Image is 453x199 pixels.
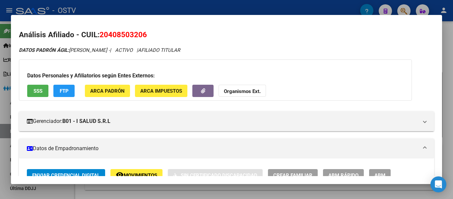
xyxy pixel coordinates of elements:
[224,88,261,94] strong: Organismos Ext.
[27,85,48,97] button: SSS
[62,117,110,125] strong: B01 - I SALUD S.R.L
[124,172,157,178] span: Movimientos
[219,85,266,97] button: Organismos Ext.
[19,29,434,41] h2: Análisis Afiliado - CUIL:
[27,169,105,181] button: Enviar Credencial Digital
[27,72,404,80] h3: Datos Personales y Afiliatorios según Entes Externos:
[33,88,42,94] span: SSS
[140,88,182,94] span: ARCA Impuestos
[99,30,147,39] span: 20408503206
[53,85,75,97] button: FTP
[138,47,180,53] span: AFILIADO TITULAR
[116,171,124,179] mat-icon: remove_red_eye
[268,169,318,181] button: Crear Familiar
[85,85,130,97] button: ARCA Padrón
[135,85,187,97] button: ARCA Impuestos
[27,145,418,152] mat-panel-title: Datos de Empadronamiento
[19,47,69,53] strong: DATOS PADRÓN ÁGIL:
[19,47,110,53] span: [PERSON_NAME] -
[19,111,434,131] mat-expansion-panel-header: Gerenciador:B01 - I SALUD S.R.L
[323,169,364,181] button: ABM Rápido
[90,88,125,94] span: ARCA Padrón
[369,169,391,181] button: ABM
[110,169,162,181] button: Movimientos
[32,172,100,178] span: Enviar Credencial Digital
[19,47,180,53] i: | ACTIVO |
[328,172,358,178] span: ABM Rápido
[19,139,434,158] mat-expansion-panel-header: Datos de Empadronamiento
[430,176,446,192] div: Open Intercom Messenger
[273,172,312,178] span: Crear Familiar
[168,169,263,181] button: Sin Certificado Discapacidad
[60,88,69,94] span: FTP
[27,117,418,125] mat-panel-title: Gerenciador:
[374,172,385,178] span: ABM
[181,172,257,178] span: Sin Certificado Discapacidad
